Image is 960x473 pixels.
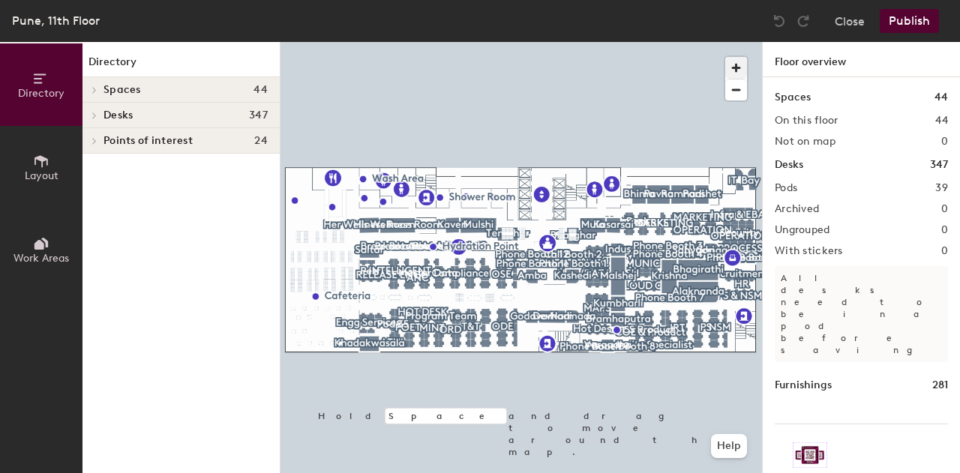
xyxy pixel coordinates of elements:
[253,84,268,96] span: 44
[775,182,797,194] h2: Pods
[775,136,835,148] h2: Not on map
[935,182,948,194] h2: 39
[793,442,827,468] img: Sticker logo
[82,54,280,77] h1: Directory
[763,42,960,77] h1: Floor overview
[941,224,948,236] h2: 0
[775,224,830,236] h2: Ungrouped
[941,136,948,148] h2: 0
[103,84,141,96] span: Spaces
[941,203,948,215] h2: 0
[775,157,803,173] h1: Desks
[941,245,948,257] h2: 0
[835,9,865,33] button: Close
[772,13,787,28] img: Undo
[775,89,811,106] h1: Spaces
[254,135,268,147] span: 24
[249,109,268,121] span: 347
[103,135,193,147] span: Points of interest
[12,11,100,30] div: Pune, 11th Floor
[775,203,819,215] h2: Archived
[775,245,843,257] h2: With stickers
[775,377,832,394] h1: Furnishings
[775,266,948,362] p: All desks need to be in a pod before saving
[932,377,948,394] h1: 281
[775,115,838,127] h2: On this floor
[930,157,948,173] h1: 347
[880,9,939,33] button: Publish
[934,89,948,106] h1: 44
[18,87,64,100] span: Directory
[796,13,811,28] img: Redo
[25,169,58,182] span: Layout
[711,434,747,458] button: Help
[103,109,133,121] span: Desks
[935,115,948,127] h2: 44
[13,252,69,265] span: Work Areas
